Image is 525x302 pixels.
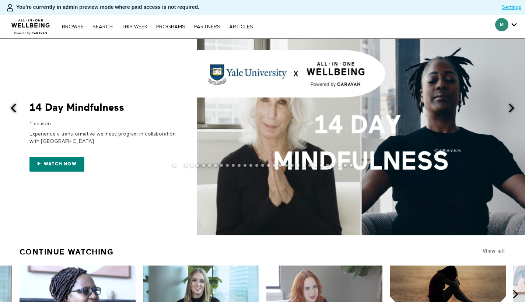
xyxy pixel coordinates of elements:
a: THIS WEEK [118,24,151,29]
a: PARTNERS [190,24,224,29]
a: Continue Watching [20,244,114,260]
a: ARTICLES [225,24,257,29]
div: Secondary [490,15,522,38]
a: Search [89,24,116,29]
nav: Primary [58,23,256,30]
img: person-bdfc0eaa9744423c596e6e1c01710c89950b1dff7c83b5d61d716cfd8139584f.svg [6,3,14,12]
a: PROGRAMS [153,24,189,29]
img: CARAVAN [8,14,53,36]
a: Settings [502,4,521,11]
a: Browse [58,24,87,29]
a: View all [483,248,505,254]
